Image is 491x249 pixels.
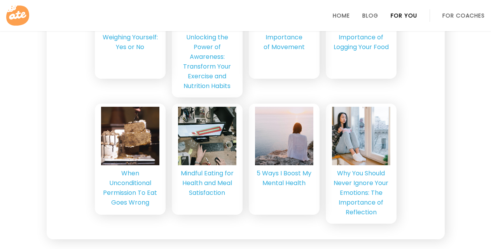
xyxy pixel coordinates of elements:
[255,32,313,52] div: Importance of Movement
[235,107,334,165] img: Woman sitting outside by the ocean. Image: Pexels - Riccardo
[101,168,159,207] div: When Unconditional Permission To Eat Goes Wrong
[159,107,255,165] img: A woman that is busy in front of a computer with things surrounding her.
[332,168,390,217] div: Why You Should Never Ignore Your Emotions: The Importance of Reflection
[255,168,313,188] div: 5 Ways I Boost My Mental Health
[333,12,350,19] a: Home
[101,32,159,52] div: Weighing Yourself: Yes or No
[326,104,397,224] a: Female sitting on counter upset eating from tub of ice cream Image: Pexels - Alena DarmelWhy You ...
[362,12,378,19] a: Blog
[178,32,236,91] div: Unlocking the Power of Awareness: Transform Your Exercise and Nutrition Habits
[172,104,243,215] a: A woman that is busy in front of a computer with things surrounding her. Mindful Eating for Healt...
[249,104,320,215] a: Woman sitting outside by the ocean. Image: Pexels - Riccardo5 Ways I Boost My Mental Health
[442,12,485,19] a: For Coaches
[391,12,417,19] a: For You
[332,32,390,52] div: Importance of Logging Your Food
[84,107,176,165] img: Slice of cake Unsplash - George Jr Kamau
[95,104,166,215] a: Slice of cake Unsplash - George Jr KamauWhen Unconditional Permission To Eat Goes Wrong
[178,168,236,198] div: Mindful Eating for Health and Meal Satisfaction
[313,107,409,165] img: Female sitting on counter upset eating from tub of ice cream Image: Pexels - Alena Darmel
